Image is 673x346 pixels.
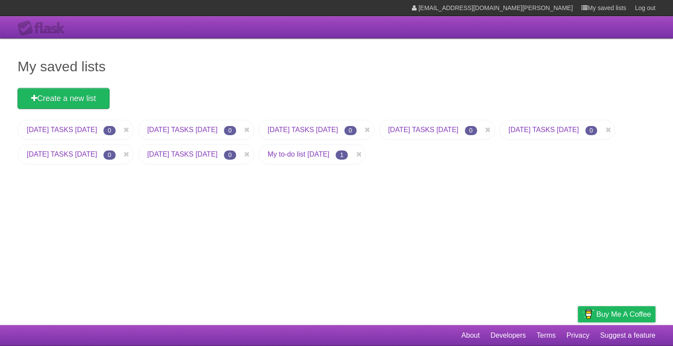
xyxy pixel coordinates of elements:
h1: My saved lists [18,56,655,77]
a: [DATE] TASKS [DATE] [147,126,218,133]
a: [DATE] TASKS [DATE] [388,126,459,133]
span: 0 [465,126,477,135]
span: 0 [224,150,236,160]
span: 0 [103,126,116,135]
a: My to-do list [DATE] [268,150,329,158]
a: Developers [490,327,526,344]
span: 0 [224,126,236,135]
a: [DATE] TASKS [DATE] [27,126,97,133]
div: Flask [18,21,70,36]
a: Privacy [567,327,589,344]
a: [DATE] TASKS [DATE] [27,150,97,158]
a: Terms [537,327,556,344]
span: 0 [344,126,357,135]
a: Suggest a feature [600,327,655,344]
span: 1 [336,150,348,160]
span: 0 [103,150,116,160]
a: [DATE] TASKS [DATE] [147,150,218,158]
span: 0 [585,126,598,135]
span: Buy me a coffee [596,307,651,322]
img: Buy me a coffee [582,307,594,322]
a: [DATE] TASKS [DATE] [268,126,338,133]
a: Buy me a coffee [578,306,655,322]
a: About [461,327,480,344]
a: [DATE] TASKS [DATE] [509,126,579,133]
a: Create a new list [18,88,110,109]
